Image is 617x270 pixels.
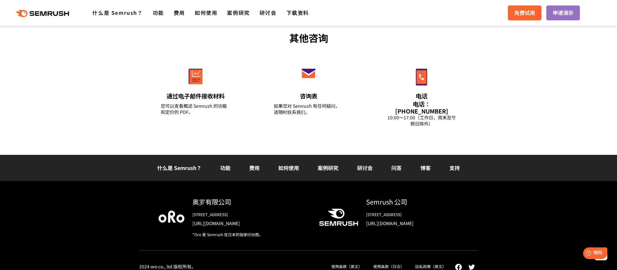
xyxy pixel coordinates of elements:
[387,114,456,127] font: 10:00～17:00（工作日，周末及节假日除外）
[286,9,309,16] a: 下载资料
[366,220,459,226] a: [URL][DOMAIN_NAME]
[220,164,231,172] a: 功能
[289,31,328,45] font: 其他咨询
[391,164,402,172] a: 问答
[174,9,185,16] a: 费用
[274,109,310,115] font: 请随时联系我们。
[560,245,610,263] iframe: 帮助小部件启动器
[373,264,404,269] a: 使用条款（日语）
[161,103,227,115] font: 您可以查看概述 Semrush 的功能和定价的 PDF。
[153,9,164,16] a: 功能
[227,9,250,16] a: 案例研究
[366,197,407,206] font: Semrush 公司
[192,212,228,217] font: [STREET_ADDRESS]
[553,9,573,16] font: 申请演示
[514,9,535,16] font: 免费试用
[192,220,240,226] font: [URL][DOMAIN_NAME]
[416,92,427,100] font: 电话
[274,103,340,109] font: 如果您对 Semrush 有任何疑问，
[366,220,414,226] font: [URL][DOMAIN_NAME]
[139,263,196,270] font: 2024 oro co., ltd 版权所有。
[278,164,299,172] a: 如何使用
[167,92,225,100] font: 通过电子邮件接收材料
[159,211,184,222] img: Oro 公司
[415,264,446,269] a: 隐私政策（英文）
[147,55,244,135] a: 通过电子邮件接收材料 您可以查看概述 Semrush 的功能和定价的 PDF。
[192,197,231,206] font: 奥罗有限公司
[318,164,338,172] a: 案例研究
[508,5,541,20] a: 免费试用
[449,164,460,172] a: 支持
[249,164,260,172] a: 费用
[300,92,317,100] font: 咨询表
[157,164,201,172] a: 什么是 Semrush？
[192,232,263,237] font: *Oro 是 Semrush 在日本的独家经销商。
[468,265,475,270] img: 叽叽喳喳
[192,220,309,226] a: [URL][DOMAIN_NAME]
[395,100,448,115] font: 电话：[PHONE_NUMBER]
[92,9,143,16] a: 什么是 Semrush？
[195,9,217,16] a: 如何使用
[420,164,431,172] a: 博客
[546,5,580,20] a: 申请演示
[366,212,402,217] font: [STREET_ADDRESS]
[331,264,362,269] a: 使用条款（英文）
[260,9,277,16] a: 研讨会
[357,164,373,172] a: 研讨会
[260,55,357,135] a: 咨询表 如果您对 Semrush 有任何疑问，请随时联系我们。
